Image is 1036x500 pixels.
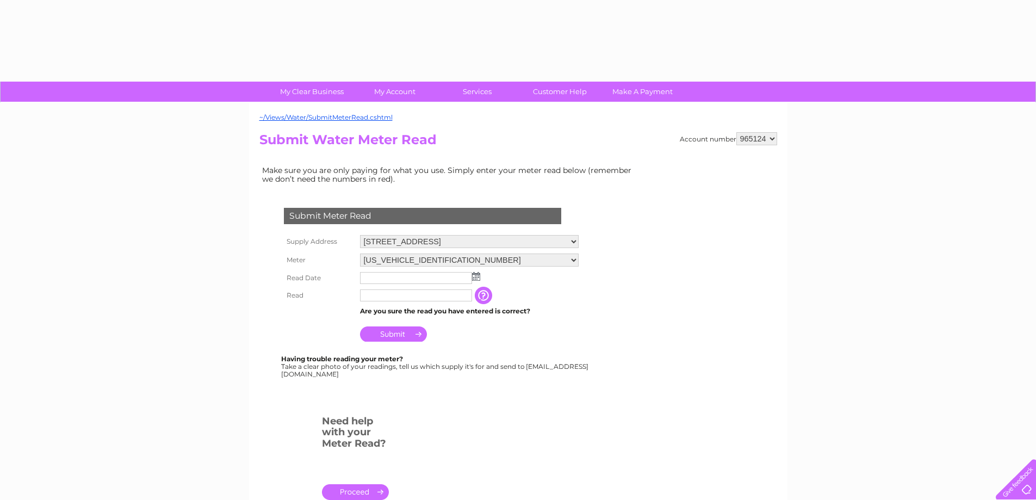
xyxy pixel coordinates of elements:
a: Services [432,82,522,102]
th: Read [281,287,357,304]
a: . [322,484,389,500]
td: Are you sure the read you have entered is correct? [357,304,581,318]
a: My Clear Business [267,82,357,102]
a: Customer Help [515,82,605,102]
input: Information [475,287,494,304]
a: Make A Payment [598,82,687,102]
a: ~/Views/Water/SubmitMeterRead.cshtml [259,113,393,121]
a: My Account [350,82,439,102]
input: Submit [360,326,427,342]
b: Having trouble reading your meter? [281,355,403,363]
h2: Submit Water Meter Read [259,132,777,153]
div: Account number [680,132,777,145]
th: Supply Address [281,232,357,251]
h3: Need help with your Meter Read? [322,413,389,455]
td: Make sure you are only paying for what you use. Simply enter your meter read below (remember we d... [259,163,640,186]
th: Meter [281,251,357,269]
th: Read Date [281,269,357,287]
div: Take a clear photo of your readings, tell us which supply it's for and send to [EMAIL_ADDRESS][DO... [281,355,590,378]
img: ... [472,272,480,281]
div: Submit Meter Read [284,208,561,224]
